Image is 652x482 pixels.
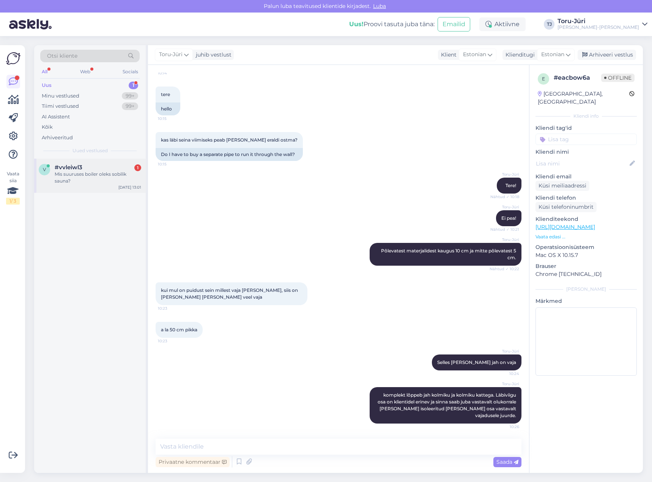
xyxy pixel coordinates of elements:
[535,134,637,145] input: Lisa tag
[491,172,519,177] span: Toru-Jüri
[72,147,108,154] span: Uued vestlused
[47,52,77,60] span: Otsi kliente
[158,338,186,344] span: 10:23
[438,51,457,59] div: Klient
[535,124,637,132] p: Kliendi tag'id
[490,266,519,272] span: Nähtud ✓ 10:22
[535,262,637,270] p: Brauser
[544,19,554,30] div: TJ
[79,67,92,77] div: Web
[42,113,70,121] div: AI Assistent
[490,227,519,232] span: Nähtud ✓ 10:21
[122,92,138,100] div: 99+
[42,82,52,89] div: Uus
[535,224,595,230] a: [URL][DOMAIN_NAME]
[491,371,519,376] span: 10:24
[6,170,20,205] div: Vaata siia
[538,90,629,106] div: [GEOGRAPHIC_DATA], [GEOGRAPHIC_DATA]
[437,359,516,365] span: Selles [PERSON_NAME] jah on vaja
[491,237,519,243] span: Toru-Jüri
[535,286,637,293] div: [PERSON_NAME]
[349,20,364,28] b: Uus!
[491,381,519,387] span: Toru-Jüri
[535,251,637,259] p: Mac OS X 10.15.7
[42,102,79,110] div: Tiimi vestlused
[55,164,82,171] span: #vvleiwl3
[161,137,298,143] span: kas läbi seina viimiseks peab [PERSON_NAME] eraldi ostma?
[491,348,519,354] span: Toru-Jüri
[156,148,303,161] div: Do I have to buy a separate pipe to run it through the wall?
[42,123,53,131] div: Kõik
[601,74,635,82] span: Offline
[438,17,470,32] button: Emailid
[42,134,73,142] div: Arhiveeritud
[6,51,20,66] img: Askly Logo
[501,215,516,221] span: Ei pea!
[558,18,639,24] div: Toru-Jüri
[502,51,535,59] div: Klienditugi
[122,102,138,110] div: 99+
[158,306,186,311] span: 10:23
[43,167,46,172] span: v
[161,287,299,300] span: kui mul on puidust sein millest vaja [PERSON_NAME], siis on [PERSON_NAME] [PERSON_NAME] veel vaja
[378,392,517,418] span: komplekt lõppeb jah kolmiku ja kolmiku kattega. Läbiviigu osa on klientidel erinev ja sinna saab ...
[193,51,232,59] div: juhib vestlust
[463,50,486,59] span: Estonian
[535,173,637,181] p: Kliendi email
[6,198,20,205] div: 1 / 3
[40,67,49,77] div: All
[558,24,639,30] div: [PERSON_NAME]-[PERSON_NAME]
[542,76,545,82] span: e
[535,243,637,251] p: Operatsioonisüsteem
[535,181,589,191] div: Küsi meiliaadressi
[554,73,601,82] div: # eacbow6a
[55,171,141,184] div: Mis suuruses boiler oleks sobilik sauna?
[479,17,526,31] div: Aktiivne
[541,50,564,59] span: Estonian
[506,183,516,188] span: Tere!
[156,457,230,467] div: Privaatne kommentaar
[156,102,180,115] div: hello
[158,161,186,167] span: 10:15
[535,202,597,212] div: Küsi telefoninumbrit
[159,50,183,59] span: Toru-Jüri
[535,148,637,156] p: Kliendi nimi
[381,248,517,260] span: Põlevatest materjalidest kaugus 10 cm ja mitte põlevatest 5 cm.
[535,194,637,202] p: Kliendi telefon
[535,113,637,120] div: Kliendi info
[536,159,628,168] input: Lisa nimi
[558,18,647,30] a: Toru-Jüri[PERSON_NAME]-[PERSON_NAME]
[535,233,637,240] p: Vaata edasi ...
[158,70,186,76] span: 10:14
[496,458,518,465] span: Saada
[491,204,519,210] span: Toru-Jüri
[161,327,197,332] span: a la 50 cm pikka
[161,91,170,97] span: tere
[118,184,141,190] div: [DATE] 13:01
[371,3,388,9] span: Luba
[535,270,637,278] p: Chrome [TECHNICAL_ID]
[491,424,519,430] span: 10:26
[535,297,637,305] p: Märkmed
[42,92,79,100] div: Minu vestlused
[349,20,435,29] div: Proovi tasuta juba täna:
[535,215,637,223] p: Klienditeekond
[490,194,519,200] span: Nähtud ✓ 10:18
[578,50,636,60] div: Arhiveeri vestlus
[158,116,186,121] span: 10:15
[129,82,138,89] div: 1
[121,67,140,77] div: Socials
[134,164,141,171] div: 1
